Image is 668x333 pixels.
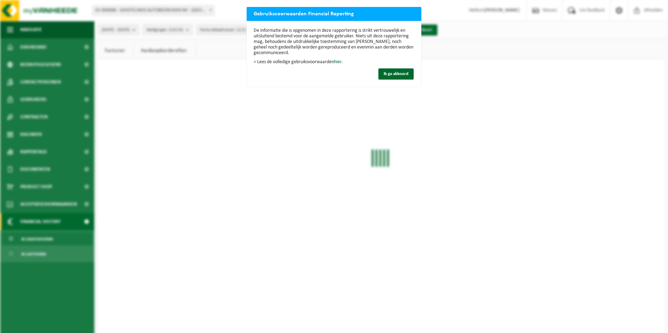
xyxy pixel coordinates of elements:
span: Ik ga akkoord [384,72,408,76]
button: Ik ga akkoord [378,68,414,80]
p: De informatie die is opgenomen in deze rapportering is strikt vertrouwelijk en uitsluitend bestem... [254,28,414,56]
a: hier [334,59,341,65]
h2: Gebruiksvoorwaarden Financial Reporting [247,7,361,20]
p: > Lees de volledige gebruiksvoorwaarden . [254,59,414,65]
